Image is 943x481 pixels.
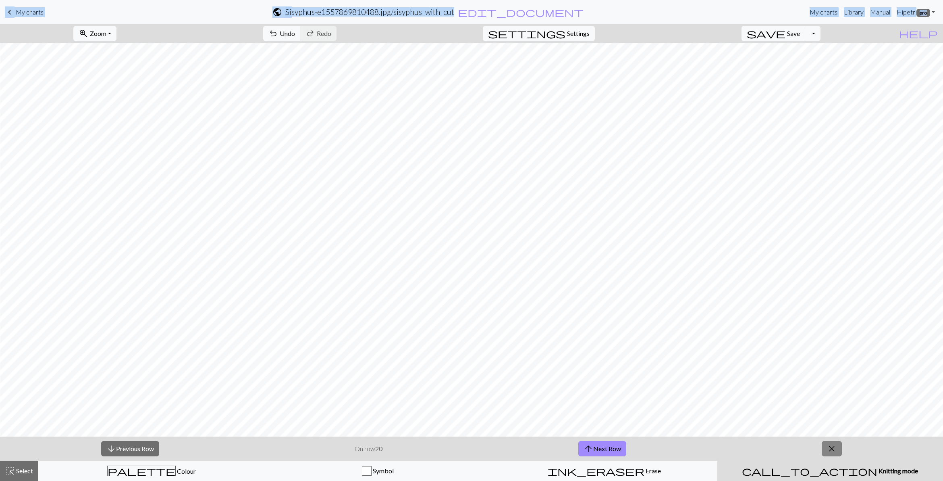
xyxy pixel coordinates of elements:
span: Colour [176,467,196,475]
i: Settings [488,29,565,38]
span: Undo [280,29,295,37]
p: On row [355,444,382,454]
button: SettingsSettings [483,26,595,41]
h2: Sisyphus-e1557869810488.jpg / sisyphus_with_cut [285,7,454,17]
span: Settings [567,29,590,38]
button: Save [742,26,806,41]
a: Library [841,4,867,20]
span: edit_document [458,6,584,18]
span: save [747,28,785,39]
button: Erase [491,461,717,481]
span: call_to_action [742,465,877,477]
span: zoom_in [79,28,88,39]
span: keyboard_arrow_left [5,6,15,18]
span: help [899,28,938,39]
span: highlight_alt [5,465,15,477]
button: Undo [263,26,301,41]
a: My charts [806,4,841,20]
span: pro [916,9,930,17]
button: Symbol [265,461,491,481]
span: Symbol [372,467,394,475]
a: My charts [5,5,44,19]
span: ink_eraser [548,465,644,477]
span: Select [15,467,33,475]
span: arrow_upward [584,443,593,454]
span: Save [787,29,800,37]
button: Knitting mode [717,461,943,481]
span: undo [268,28,278,39]
span: Knitting mode [877,467,918,475]
button: Colour [38,461,265,481]
a: Manual [867,4,893,20]
span: Zoom [90,29,106,37]
button: Next Row [578,441,626,456]
span: settings [488,28,565,39]
button: Zoom [73,26,116,41]
span: Erase [644,467,661,475]
strong: 20 [375,445,382,452]
button: Previous Row [101,441,159,456]
a: Hipetr pro [893,4,938,20]
span: arrow_downward [106,443,116,454]
span: My charts [16,8,44,16]
span: close [827,443,837,454]
span: public [272,6,282,18]
span: palette [108,465,175,477]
